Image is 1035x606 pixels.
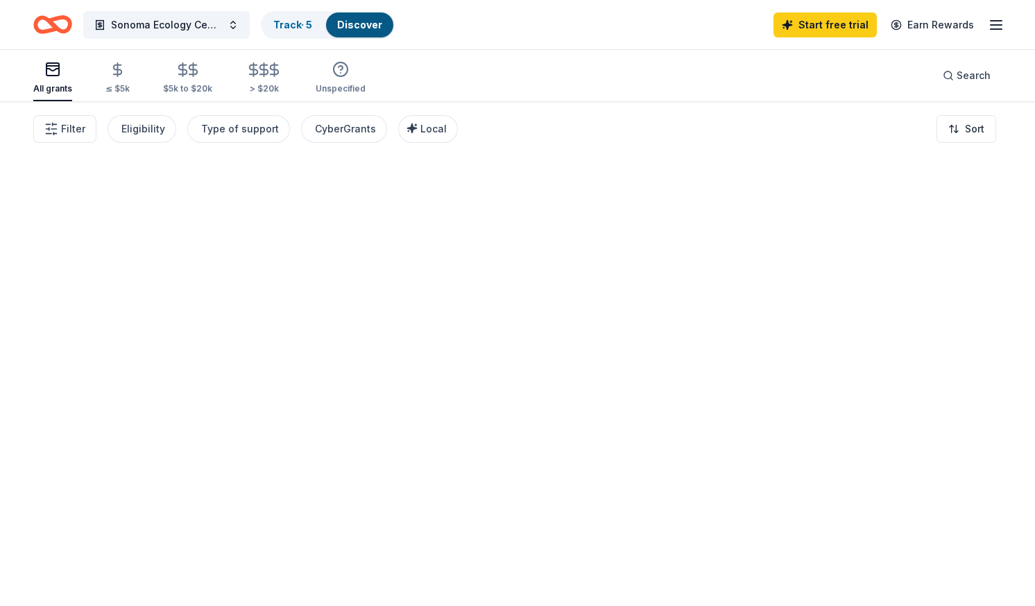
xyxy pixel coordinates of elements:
[121,121,165,137] div: Eligibility
[111,17,222,33] span: Sonoma Ecology Center Programs
[105,83,130,94] div: ≤ $5k
[932,62,1002,89] button: Search
[246,83,282,94] div: > $20k
[187,115,290,143] button: Type of support
[882,12,982,37] a: Earn Rewards
[337,19,382,31] a: Discover
[33,55,72,101] button: All grants
[936,115,996,143] button: Sort
[246,56,282,101] button: > $20k
[105,56,130,101] button: ≤ $5k
[957,67,991,84] span: Search
[108,115,176,143] button: Eligibility
[773,12,877,37] a: Start free trial
[315,121,376,137] div: CyberGrants
[163,83,212,94] div: $5k to $20k
[316,55,366,101] button: Unspecified
[261,11,395,39] button: Track· 5Discover
[201,121,279,137] div: Type of support
[398,115,458,143] button: Local
[33,8,72,41] a: Home
[33,115,96,143] button: Filter
[316,83,366,94] div: Unspecified
[163,56,212,101] button: $5k to $20k
[83,11,250,39] button: Sonoma Ecology Center Programs
[273,19,312,31] a: Track· 5
[61,121,85,137] span: Filter
[33,83,72,94] div: All grants
[301,115,387,143] button: CyberGrants
[420,123,447,135] span: Local
[965,121,984,137] span: Sort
